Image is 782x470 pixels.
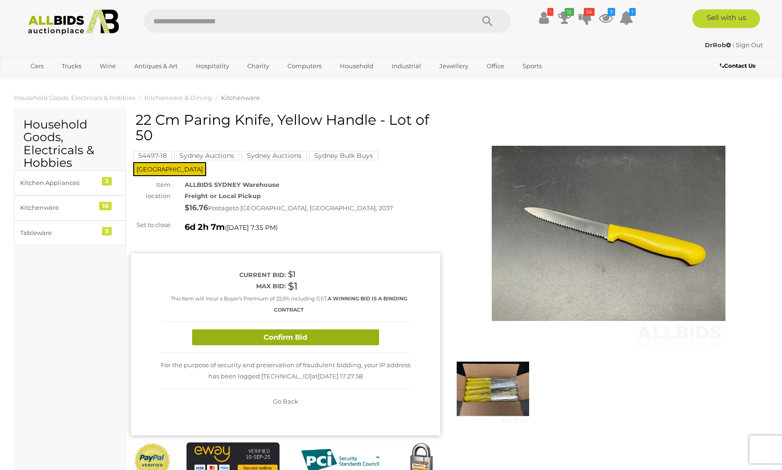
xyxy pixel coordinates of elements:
[102,227,112,235] div: 3
[102,177,112,185] div: 2
[14,195,126,220] a: Kitchenware 10
[233,204,393,212] span: to [GEOGRAPHIC_DATA], [GEOGRAPHIC_DATA], 2037
[24,74,103,89] a: [GEOGRAPHIC_DATA]
[160,353,411,389] div: For the purpose of security and preservation of fraudulent bidding, your IP address has been logg...
[20,228,97,238] div: Tableware
[537,9,551,26] a: !
[309,151,378,160] mark: Sydney Bulk Buys
[492,117,725,350] img: 22 Cm Paring Knife, Yellow Handle - Lot of 50
[14,171,126,195] a: Kitchen Appliances 2
[705,41,731,49] strong: DrRob
[185,222,225,232] strong: 6d 2h 7m
[629,8,636,16] i: 1
[171,295,407,313] small: This Item will incur a Buyer's Premium of 22.5% including GST.
[732,41,734,49] span: |
[281,58,328,74] a: Computers
[608,8,615,16] i: 3
[227,223,276,232] span: [DATE] 7:35 PM
[160,281,286,292] div: Max bid:
[124,220,178,230] div: Set to close
[23,9,124,35] img: Allbids.com.au
[185,181,279,188] strong: ALLBIDS SYDNEY Warehouse
[547,8,553,16] i: !
[242,152,307,159] a: Sydney Auctions
[517,58,548,74] a: Sports
[185,192,261,199] strong: Freight or Local Pickup
[190,58,235,74] a: Hospitality
[386,58,427,74] a: Industrial
[20,178,97,188] div: Kitchen Appliances
[318,372,363,380] span: [DATE] 17:27:58
[221,94,260,101] a: Kitchenware
[334,58,380,74] a: Household
[457,353,529,425] img: 22 Cm Paring Knife, Yellow Handle - Lot of 50
[720,61,758,71] a: Contact Us
[225,224,278,231] span: ( )
[558,9,572,26] a: 12
[160,270,286,280] div: Current bid:
[133,152,172,159] a: 54497-18
[584,8,595,16] i: 34
[93,58,122,74] a: Wine
[242,151,307,160] mark: Sydney Auctions
[14,94,135,101] a: Household Goods, Electricals & Hobbies
[133,151,172,160] mark: 54497-18
[578,9,592,26] a: 34
[705,41,732,49] a: DrRob
[185,203,208,212] strong: $16.76
[720,62,755,69] b: Contact Us
[24,58,50,74] a: Cars
[99,202,112,210] div: 10
[736,41,763,49] a: Sign Out
[309,152,378,159] a: Sydney Bulk Buys
[692,9,760,28] a: Sell with us
[481,58,510,74] a: Office
[288,270,295,279] span: $1
[288,280,298,292] span: $1
[273,398,298,405] span: Go Back
[274,295,407,313] b: A WINNING BID IS A BINDING CONTRACT
[185,201,440,215] div: Postage
[565,8,574,16] i: 12
[174,152,239,159] a: Sydney Auctions
[261,372,312,380] span: [TECHNICAL_ID]
[464,9,511,33] button: Search
[241,58,275,74] a: Charity
[192,329,379,346] button: Confirm Bid
[20,202,97,213] div: Kitchenware
[128,58,184,74] a: Antiques & Art
[599,9,613,26] a: 3
[174,151,239,160] mark: Sydney Auctions
[136,112,438,143] h1: 22 Cm Paring Knife, Yellow Handle - Lot of 50
[619,9,633,26] a: 1
[133,162,206,176] span: [GEOGRAPHIC_DATA]
[14,221,126,245] a: Tableware 3
[433,58,474,74] a: Jewellery
[144,94,212,101] a: Kitchenware & Dining
[56,58,87,74] a: Trucks
[124,179,178,201] div: Item location
[23,118,116,170] h2: Household Goods, Electricals & Hobbies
